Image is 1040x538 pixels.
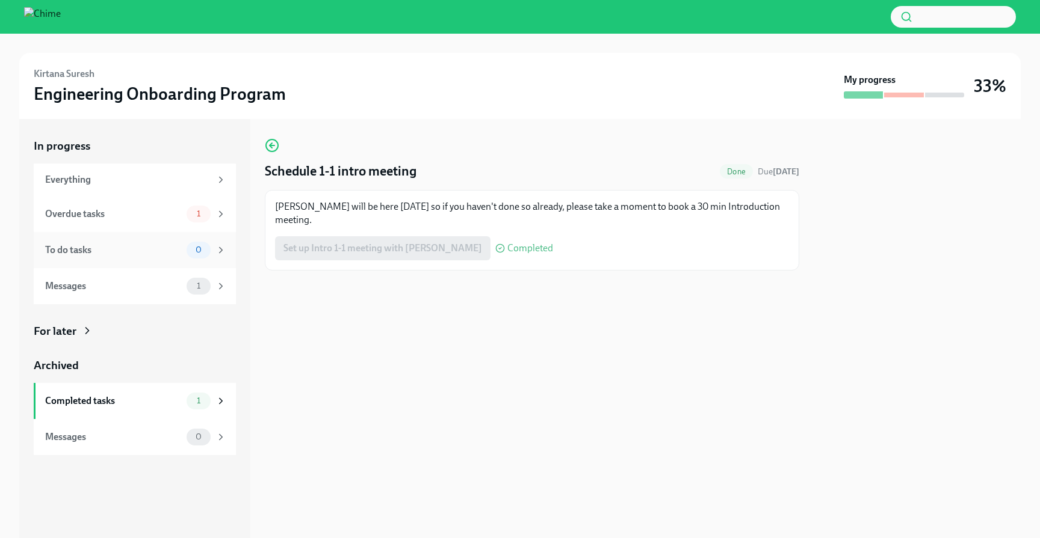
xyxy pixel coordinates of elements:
a: Everything [34,164,236,196]
span: Due [758,167,799,177]
h6: Kirtana Suresh [34,67,94,81]
h3: 33% [974,75,1006,97]
h4: Schedule 1-1 intro meeting [265,162,416,180]
span: 1 [190,396,208,405]
a: Messages1 [34,268,236,304]
a: Completed tasks1 [34,383,236,419]
div: Everything [45,173,211,186]
strong: My progress [844,73,896,87]
a: To do tasks0 [34,232,236,268]
p: [PERSON_NAME] will be here [DATE] so if you haven't done so already, please take a moment to book... [275,200,789,227]
div: To do tasks [45,243,182,257]
div: Messages [45,430,182,444]
span: 0 [188,432,209,441]
span: 0 [188,245,209,254]
a: In progress [34,138,236,154]
div: Overdue tasks [45,207,182,221]
span: Completed [507,243,553,253]
a: For later [34,323,236,339]
div: Messages [45,280,182,293]
span: Done [720,167,753,176]
div: For later [34,323,76,339]
strong: [DATE] [773,167,799,177]
h3: Engineering Onboarding Program [34,83,286,105]
span: 1 [190,281,208,290]
a: Archived [34,358,236,373]
div: Completed tasks [45,394,182,408]
img: Chime [24,7,61,26]
span: September 5th, 2025 09:00 [758,166,799,177]
a: Messages0 [34,419,236,455]
a: Overdue tasks1 [34,196,236,232]
span: 1 [190,209,208,218]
